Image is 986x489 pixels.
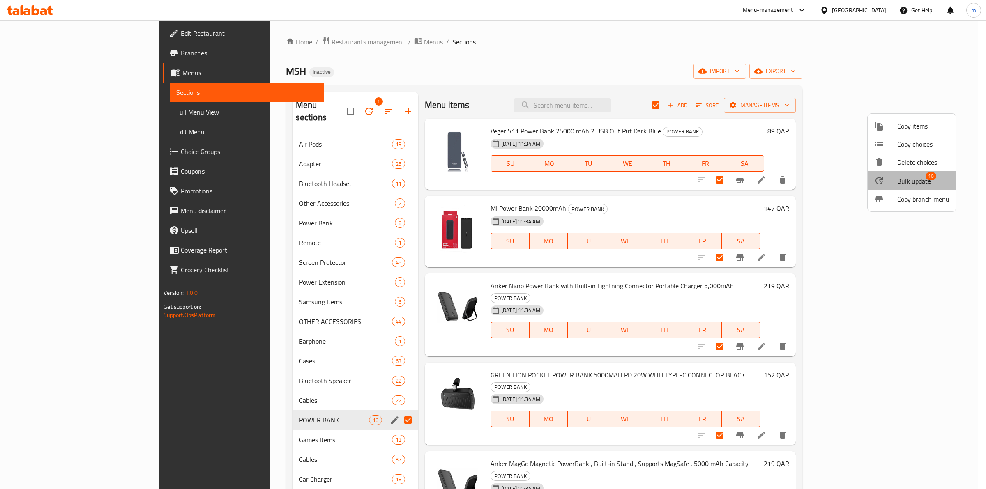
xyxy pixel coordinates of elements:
[897,139,949,149] span: Copy choices
[897,176,931,186] span: Bulk update
[926,172,936,180] span: 10
[897,157,949,167] span: Delete choices
[897,194,949,204] span: Copy branch menu
[897,121,949,131] span: Copy items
